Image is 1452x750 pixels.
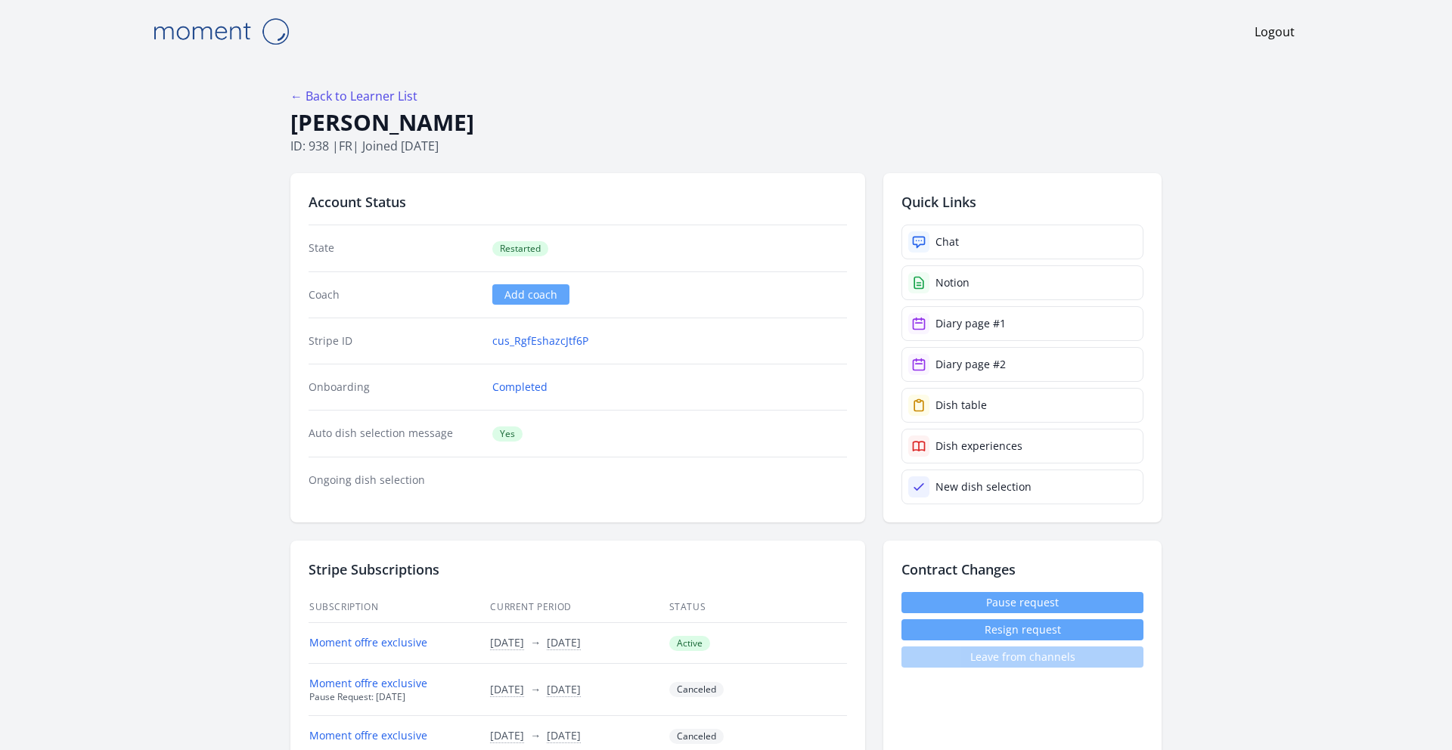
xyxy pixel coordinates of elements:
h2: Stripe Subscriptions [309,559,847,580]
a: Dish table [901,388,1143,423]
span: → [530,682,541,696]
a: cus_RgfEshazcJtf6P [492,333,588,349]
div: Notion [935,275,970,290]
a: Dish experiences [901,429,1143,463]
span: Yes [492,426,523,442]
span: fr [339,138,352,154]
span: Canceled [669,682,724,697]
span: → [530,635,541,649]
h1: [PERSON_NAME] [290,108,1162,137]
button: [DATE] [490,635,524,650]
div: Dish table [935,398,987,413]
div: Diary page #1 [935,316,1006,331]
button: [DATE] [547,635,581,650]
button: [DATE] [490,682,524,697]
h2: Account Status [309,191,847,212]
p: ID: 938 | | Joined [DATE] [290,137,1162,155]
dt: Ongoing dish selection [309,473,480,488]
span: Active [669,636,710,651]
img: Moment [145,12,296,51]
a: Diary page #1 [901,306,1143,341]
a: Pause request [901,592,1143,613]
button: [DATE] [547,682,581,697]
a: Completed [492,380,548,395]
dt: Coach [309,287,480,302]
h2: Quick Links [901,191,1143,212]
a: Moment offre exclusive [309,676,427,690]
dt: Stripe ID [309,333,480,349]
div: Diary page #2 [935,357,1006,372]
a: ← Back to Learner List [290,88,417,104]
h2: Contract Changes [901,559,1143,580]
div: Pause Request: [DATE] [309,691,471,703]
a: Add coach [492,284,569,305]
div: Chat [935,234,959,249]
a: Logout [1255,23,1295,41]
th: Subscription [309,592,489,623]
a: Moment offre exclusive [309,635,427,649]
span: Canceled [669,729,724,744]
th: Current Period [489,592,668,623]
span: → [530,728,541,742]
div: New dish selection [935,479,1032,494]
span: Leave from channels [901,646,1143,668]
a: Moment offre exclusive [309,728,427,742]
button: Resign request [901,619,1143,640]
a: Diary page #2 [901,347,1143,382]
div: Dish experiences [935,439,1022,454]
a: Chat [901,225,1143,259]
dt: Onboarding [309,380,480,395]
a: Notion [901,265,1143,300]
dt: Auto dish selection message [309,426,480,442]
button: [DATE] [490,728,524,743]
th: Status [669,592,847,623]
span: Restarted [492,241,548,256]
button: [DATE] [547,728,581,743]
a: New dish selection [901,470,1143,504]
dt: State [309,240,480,256]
